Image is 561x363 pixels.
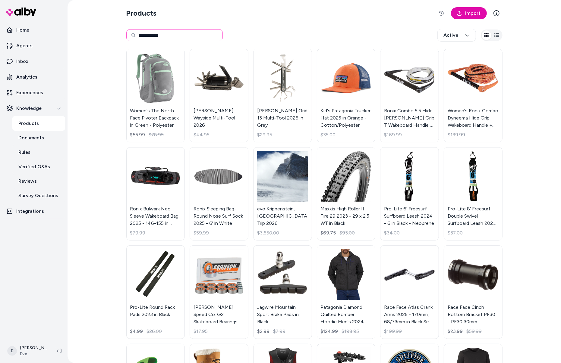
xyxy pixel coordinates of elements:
p: Inbox [16,58,28,65]
a: Jagwire Mountain Sport Brake Pads in BlackJagwire Mountain Sport Brake Pads in Black$2.99$7.99 [253,245,312,339]
h2: Products [126,8,157,18]
a: Blackburn Grid 13 Multi-Tool 2026 in Grey[PERSON_NAME] Grid 13 Multi-Tool 2026 in Grey$29.95 [253,49,312,142]
span: Import [465,10,481,17]
p: [PERSON_NAME] [20,345,47,351]
a: Race Face Atlas Crank Arms 2025 - 170mm, 68/73mm in Black Size 170mm 68/73mm - AluminumRace Face ... [380,245,439,339]
p: Analytics [16,73,37,81]
a: Pro-Lite 8' Freesurf Double Swivel Surfboard Leash 2024 - 8 in Black - NeoprenePro-Lite 8' Freesu... [444,147,503,241]
a: Patagonia Diamond Quilted Bomber Hoodie Men's 2024 - Medium Black - Cotton/PolyesterPatagonia Dia... [317,245,376,339]
a: Import [451,7,487,19]
a: Maxxis High Roller II Tire 29 2023 - 29 x 2.5 WT in BlackMaxxis High Roller II Tire 29 2023 - 29 ... [317,147,376,241]
a: evo Krippenstein, Austria Trip 2026evo Krippenstein, [GEOGRAPHIC_DATA] Trip 2026$3,550.00 [253,147,312,241]
p: Products [18,120,39,127]
button: Active [437,29,476,42]
button: E[PERSON_NAME]Evo [4,341,52,361]
a: Experiences [2,85,65,100]
span: Evo [20,351,47,357]
a: Bronson Speed Co. G2 Skateboard Bearings 2026 - 1[PERSON_NAME] Speed Co. G2 Skateboard Bearings 2... [190,245,248,339]
a: Ronix Sleeping Bag- Round Nose Surf Sock 2025 - 6' in WhiteRonix Sleeping Bag- Round Nose Surf So... [190,147,248,241]
a: Kid's Patagonia Trucker Hat 2025 in Orange - Cotton/PolyesterKid's Patagonia Trucker Hat 2025 in ... [317,49,376,142]
p: Reviews [18,178,37,185]
p: Survey Questions [18,192,58,199]
img: alby Logo [6,8,36,16]
a: Home [2,23,65,37]
a: Verified Q&As [12,160,65,174]
a: Ronix Combo 5.5 Hide Stich Grip T Wakeboard Handle + 80 ft Mainline 2025 in WhiteRonix Combo 5.5 ... [380,49,439,142]
a: Products [12,116,65,131]
a: Agents [2,39,65,53]
p: Knowledge [16,105,42,112]
a: Pro-Lite Round Rack Pads 2023 in BlackPro-Lite Round Rack Pads 2023 in Black$4.99$26.00 [126,245,185,339]
p: Experiences [16,89,43,96]
p: Home [16,26,29,34]
a: Blackburn Wayside Multi-Tool 2026[PERSON_NAME] Wayside Multi-Tool 2026$44.95 [190,49,248,142]
p: Agents [16,42,33,49]
a: Ronix Bulwark Neo Sleeve Wakeboard Bag 2025 - 146-155 in OrangeRonix Bulwark Neo Sleeve Wakeboard... [126,147,185,241]
a: Women's The North Face Pivoter Backpack in Green - PolyesterWomen's The North Face Pivoter Backpa... [126,49,185,142]
p: Verified Q&As [18,163,50,170]
a: Integrations [2,204,65,219]
a: Inbox [2,54,65,69]
a: Analytics [2,70,65,84]
span: E [7,346,17,356]
p: Rules [18,149,30,156]
a: Race Face Cinch Bottom Bracket PF30 - PF30 30mmRace Face Cinch Bottom Bracket PF30 - PF30 30mm$23... [444,245,503,339]
a: Documents [12,131,65,145]
button: Knowledge [2,101,65,116]
a: Rules [12,145,65,160]
p: Documents [18,134,44,141]
a: Survey Questions [12,188,65,203]
p: Integrations [16,208,44,215]
a: Women's Ronix Combo Dyneema Hide Grip Wakeboard Handle + 70 ft Mainline 2025 in WhiteWomen's Roni... [444,49,503,142]
a: Reviews [12,174,65,188]
a: Pro-Lite 6' Freesurf Surfboard Leash 2024 - 6 in Black - NeoprenePro-Lite 6' Freesurf Surfboard L... [380,147,439,241]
